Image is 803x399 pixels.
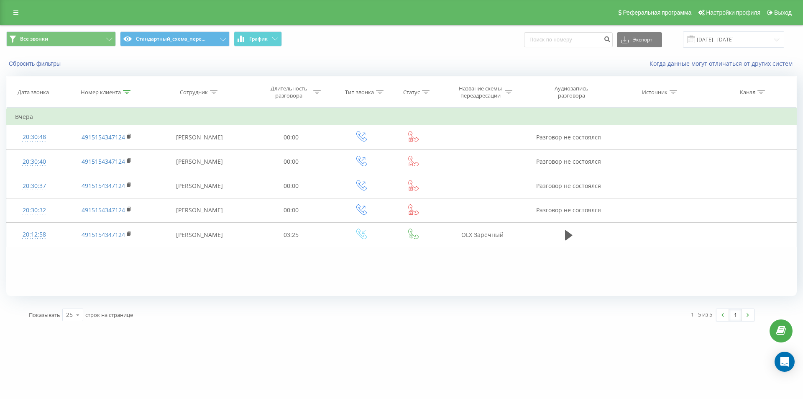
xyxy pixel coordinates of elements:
[15,154,53,170] div: 20:30:40
[544,85,598,99] div: Аудиозапись разговора
[82,133,125,141] a: 4915154347124
[623,9,691,16] span: Реферальная программа
[7,108,797,125] td: Вчера
[403,89,420,96] div: Статус
[729,309,742,321] a: 1
[180,89,208,96] div: Сотрудник
[15,178,53,194] div: 20:30:37
[82,206,125,214] a: 4915154347124
[151,149,248,174] td: [PERSON_NAME]
[248,125,334,149] td: 00:00
[20,36,48,42] span: Все звонки
[617,32,662,47] button: Экспорт
[266,85,311,99] div: Длительность разговора
[248,223,334,247] td: 03:25
[248,174,334,198] td: 00:00
[82,182,125,190] a: 4915154347124
[6,60,65,67] button: Сбросить фильтры
[81,89,121,96] div: Номер клиента
[151,174,248,198] td: [PERSON_NAME]
[536,182,601,190] span: Разговор не состоялся
[151,125,248,149] td: [PERSON_NAME]
[29,311,60,319] span: Показывать
[151,223,248,247] td: [PERSON_NAME]
[691,310,712,319] div: 1 - 5 из 5
[15,129,53,145] div: 20:30:48
[536,157,601,165] span: Разговор не состоялся
[706,9,760,16] span: Настройки профиля
[248,149,334,174] td: 00:00
[15,202,53,219] div: 20:30:32
[642,89,667,96] div: Источник
[6,31,116,46] button: Все звонки
[740,89,755,96] div: Канал
[536,206,601,214] span: Разговор не состоялся
[120,31,230,46] button: Стандартный_схема_пере...
[458,85,503,99] div: Название схемы переадресации
[82,231,125,239] a: 4915154347124
[82,157,125,165] a: 4915154347124
[151,198,248,222] td: [PERSON_NAME]
[437,223,527,247] td: OLX Заречный
[234,31,282,46] button: График
[650,59,797,67] a: Когда данные могут отличаться от других систем
[524,32,613,47] input: Поиск по номеру
[536,133,601,141] span: Разговор не состоялся
[774,9,792,16] span: Выход
[248,198,334,222] td: 00:00
[775,352,795,372] div: Open Intercom Messenger
[85,311,133,319] span: строк на странице
[15,227,53,243] div: 20:12:58
[249,36,268,42] span: График
[66,311,73,319] div: 25
[18,89,49,96] div: Дата звонка
[345,89,374,96] div: Тип звонка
